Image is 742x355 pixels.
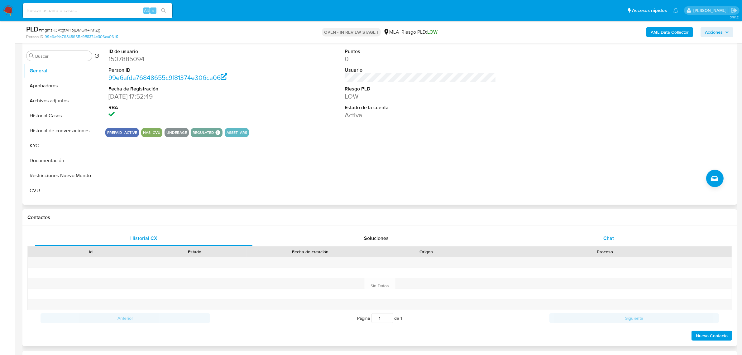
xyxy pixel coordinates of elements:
[23,7,172,15] input: Buscar usuario o caso...
[108,104,260,111] dt: RBA
[482,249,727,255] div: Proceso
[152,7,154,13] span: s
[345,85,496,92] dt: Riesgo PLD
[701,27,733,37] button: Acciones
[251,249,370,255] div: Fecha de creación
[108,55,260,63] dd: 1507885094
[24,93,102,108] button: Archivos adjuntos
[692,331,732,341] button: Nuevo Contacto
[345,92,496,101] dd: LOW
[26,34,43,40] b: Person ID
[357,313,402,323] span: Página de
[24,108,102,123] button: Historial Casos
[94,53,99,60] button: Volver al orden por defecto
[345,104,496,111] dt: Estado de la cuenta
[29,53,34,58] button: Buscar
[345,55,496,63] dd: 0
[379,249,474,255] div: Origen
[322,28,381,36] p: OPEN - IN REVIEW STAGE I
[24,198,102,213] button: Direcciones
[24,63,102,78] button: General
[383,29,399,36] div: MLA
[43,249,138,255] div: Id
[41,313,210,323] button: Anterior
[651,27,689,37] b: AML Data Collector
[108,92,260,101] dd: [DATE] 17:52:49
[646,27,693,37] button: AML Data Collector
[26,24,39,34] b: PLD
[39,27,100,33] span: # mgmzK3AtgfAHpjDMQh4lM1Zg
[549,313,719,323] button: Siguiente
[730,15,739,20] span: 3.161.2
[696,331,728,340] span: Nuevo Contacto
[144,7,149,13] span: Alt
[35,53,89,59] input: Buscar
[24,183,102,198] button: CVU
[428,28,438,36] span: LOW
[345,48,496,55] dt: Puntos
[364,235,389,242] span: Soluciones
[24,168,102,183] button: Restricciones Nuevo Mundo
[130,235,157,242] span: Historial CX
[24,78,102,93] button: Aprobadores
[673,8,678,13] a: Notificaciones
[24,138,102,153] button: KYC
[345,111,496,119] dd: Activa
[632,7,667,14] span: Accesos rápidos
[24,153,102,168] button: Documentación
[401,315,402,321] span: 1
[108,73,227,82] a: 99e6afda76848655c9f81374e306ca06
[27,214,732,221] h1: Contactos
[693,7,729,13] p: roxana.vasquez@mercadolibre.com
[402,29,438,36] span: Riesgo PLD:
[45,34,118,40] a: 99e6afda76848655c9f81374e306ca06
[705,27,723,37] span: Acciones
[157,6,170,15] button: search-icon
[108,67,260,74] dt: Person ID
[24,123,102,138] button: Historial de conversaciones
[603,235,614,242] span: Chat
[108,85,260,92] dt: Fecha de Registración
[731,7,737,14] a: Salir
[147,249,242,255] div: Estado
[345,67,496,74] dt: Usuario
[108,48,260,55] dt: ID de usuario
